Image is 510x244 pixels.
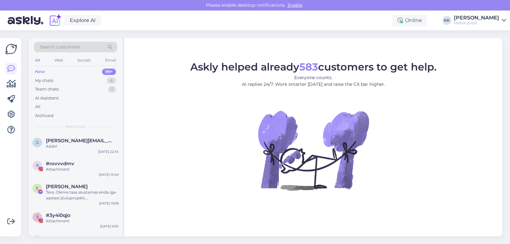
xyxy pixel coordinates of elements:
[100,224,119,229] div: [DATE] 9:30
[286,2,304,8] span: Enable
[5,43,17,55] img: Askly Logo
[34,56,41,64] div: All
[190,74,437,88] p: Everyone counts. AI replies 24/7. Work smarter [DATE] and raise the CX bar higher.
[46,212,70,218] span: #3y4i0qjo
[46,218,119,224] div: Attachment
[454,15,499,20] div: [PERSON_NAME]
[35,78,53,84] div: My chats
[35,95,59,101] div: AI Assistant
[442,16,451,25] div: KK
[454,15,506,26] a: [PERSON_NAME]Hellyk pood
[108,86,116,92] div: 1
[98,149,119,154] div: [DATE] 22:34
[76,56,92,64] div: Socials
[46,138,112,144] span: Gisela.falten@gmail.com
[46,235,88,241] span: Clara Dongo
[35,113,54,119] div: Archived
[454,20,499,26] div: Hellyk pood
[46,166,119,172] div: Attachment
[299,61,318,73] b: 583
[190,61,437,73] span: Askly helped already customers to get help.
[36,186,39,191] span: E
[392,15,427,26] div: Online
[36,215,39,219] span: 3
[36,140,39,145] span: G
[36,163,39,168] span: r
[35,69,45,75] div: New
[46,161,74,166] span: #rovvvdmv
[48,14,62,27] img: explore-ai
[99,201,119,206] div: [DATE] 19:58
[256,93,371,208] img: No Chat active
[35,104,40,110] div: All
[64,15,101,26] a: Explore AI
[40,44,80,50] span: Search customers
[102,69,116,75] div: 99+
[99,172,119,177] div: [DATE] 15:49
[46,184,88,189] span: Emili Jürgen
[46,189,119,201] div: Tere, Oleme taas alustamas enda iga-aastast jõuluprojekti. [PERSON_NAME] saime kontaktid Tartu la...
[35,86,59,92] div: Team chats
[65,124,86,129] span: New chats
[107,78,116,84] div: 4
[53,56,64,64] div: Web
[46,144,119,149] div: Aitäh!
[104,56,117,64] div: Email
